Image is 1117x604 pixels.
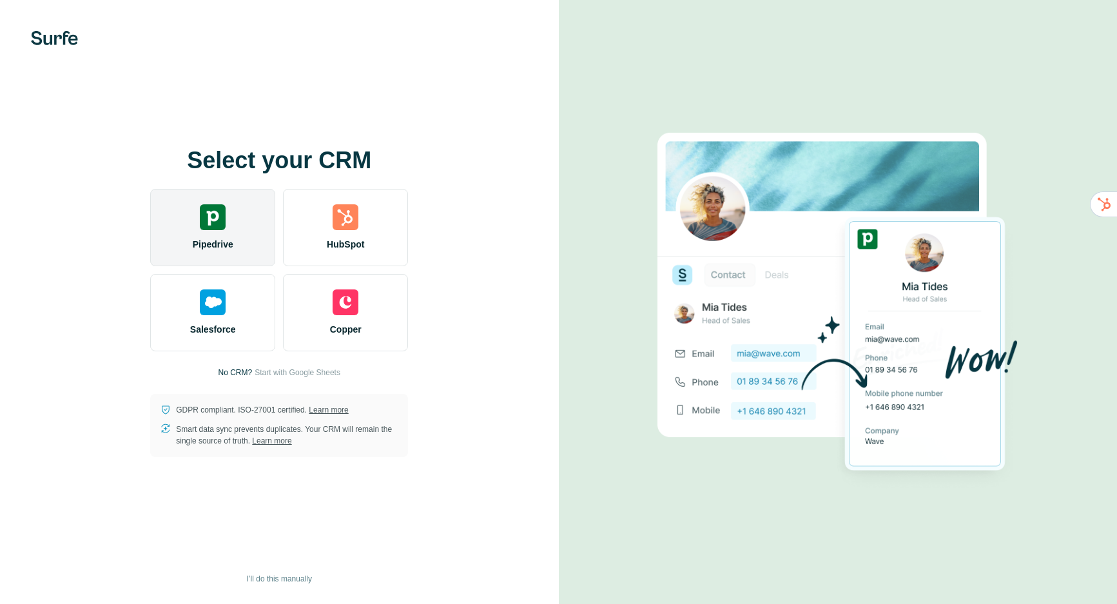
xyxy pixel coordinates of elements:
[333,204,358,230] img: hubspot's logo
[327,238,364,251] span: HubSpot
[31,31,78,45] img: Surfe's logo
[200,204,226,230] img: pipedrive's logo
[657,111,1018,494] img: PIPEDRIVE image
[176,404,348,416] p: GDPR compliant. ISO-27001 certified.
[255,367,340,378] button: Start with Google Sheets
[150,148,408,173] h1: Select your CRM
[219,367,253,378] p: No CRM?
[330,323,362,336] span: Copper
[176,424,398,447] p: Smart data sync prevents duplicates. Your CRM will remain the single source of truth.
[238,569,321,589] button: I’ll do this manually
[309,405,348,414] a: Learn more
[252,436,291,445] a: Learn more
[190,323,236,336] span: Salesforce
[333,289,358,315] img: copper's logo
[247,573,312,585] span: I’ll do this manually
[193,238,233,251] span: Pipedrive
[200,289,226,315] img: salesforce's logo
